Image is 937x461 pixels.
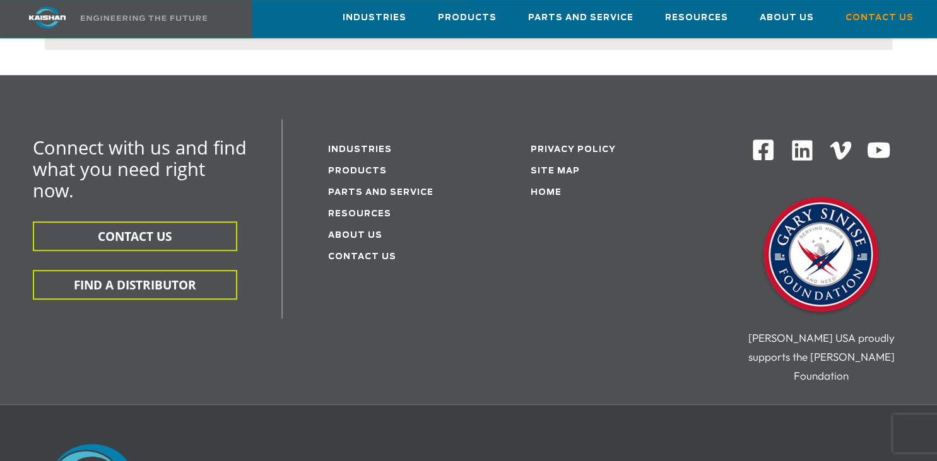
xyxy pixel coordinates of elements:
[328,231,382,240] a: About Us
[531,146,616,154] a: Privacy Policy
[328,253,396,261] a: Contact Us
[328,189,433,197] a: Parts and service
[846,11,914,25] span: Contact Us
[760,11,814,25] span: About Us
[328,167,387,175] a: Products
[751,138,775,161] img: Facebook
[343,1,406,35] a: Industries
[846,1,914,35] a: Contact Us
[665,11,728,25] span: Resources
[438,1,497,35] a: Products
[760,1,814,35] a: About Us
[748,331,894,382] span: [PERSON_NAME] USA proudly supports the [PERSON_NAME] Foundation
[33,221,237,251] button: CONTACT US
[528,1,634,35] a: Parts and Service
[866,138,891,163] img: Youtube
[531,189,562,197] a: Home
[665,1,728,35] a: Resources
[830,141,851,160] img: Vimeo
[33,135,247,202] span: Connect with us and find what you need right now.
[438,11,497,25] span: Products
[328,146,392,154] a: Industries
[33,270,237,300] button: FIND A DISTRIBUTOR
[528,11,634,25] span: Parts and Service
[81,15,207,21] img: Engineering the future
[328,210,391,218] a: Resources
[758,193,884,319] img: Gary Sinise Foundation
[531,167,580,175] a: Site Map
[343,11,406,25] span: Industries
[790,138,815,163] img: Linkedin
